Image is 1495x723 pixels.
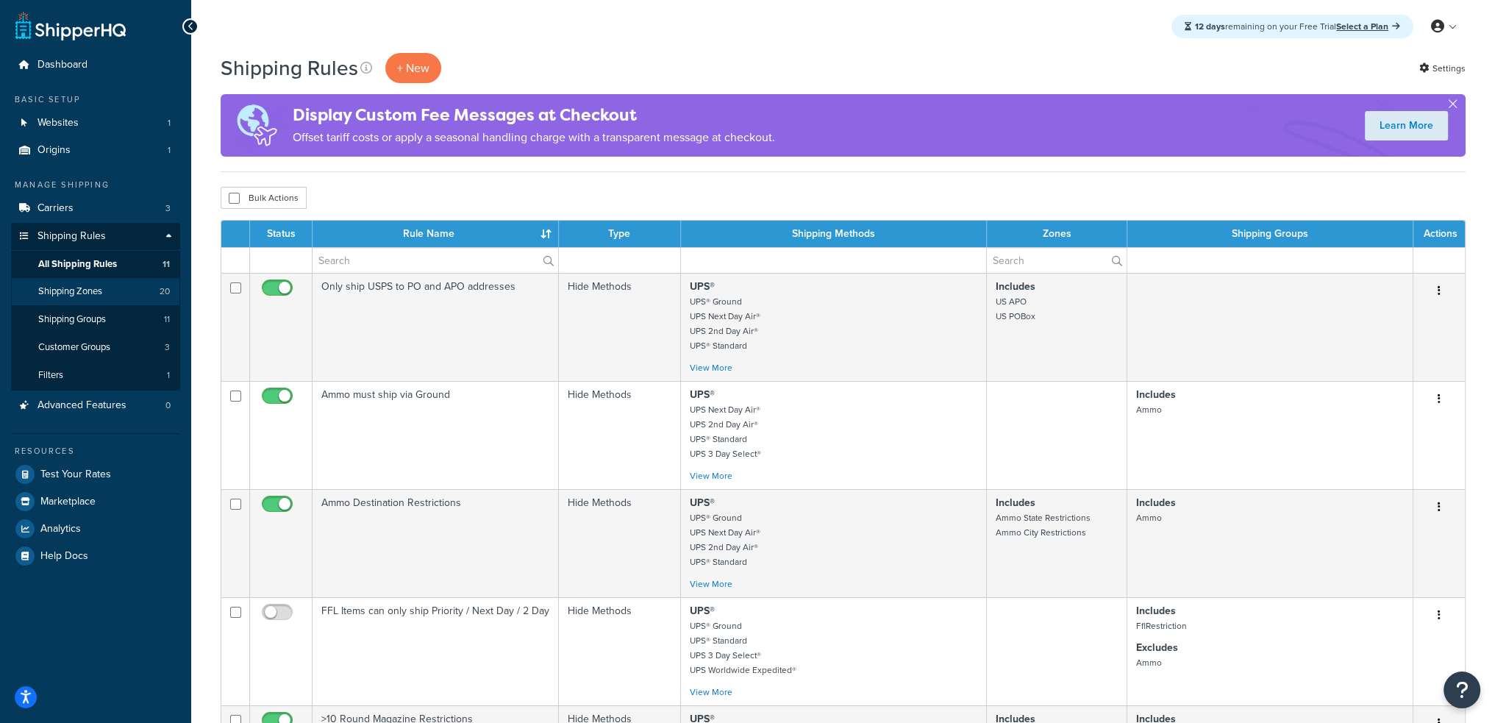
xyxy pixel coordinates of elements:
[1136,403,1162,416] small: Ammo
[559,489,681,597] td: Hide Methods
[1444,672,1480,708] button: Open Resource Center
[996,511,1091,539] small: Ammo State Restrictions Ammo City Restrictions
[11,362,180,389] li: Filters
[38,285,102,298] span: Shipping Zones
[385,53,441,83] p: + New
[250,221,313,247] th: Status
[11,543,180,569] a: Help Docs
[221,187,307,209] button: Bulk Actions
[1136,387,1176,402] strong: Includes
[11,306,180,333] li: Shipping Groups
[165,399,171,412] span: 0
[690,387,715,402] strong: UPS®
[163,258,170,271] span: 11
[11,392,180,419] a: Advanced Features 0
[168,117,171,129] span: 1
[11,137,180,164] a: Origins 1
[38,341,110,354] span: Customer Groups
[11,51,180,79] a: Dashboard
[40,550,88,563] span: Help Docs
[313,248,558,273] input: Search
[681,221,987,247] th: Shipping Methods
[690,361,732,374] a: View More
[996,295,1035,323] small: US APO US POBox
[11,223,180,250] a: Shipping Rules
[38,202,74,215] span: Carriers
[690,511,760,569] small: UPS® Ground UPS Next Day Air® UPS 2nd Day Air® UPS® Standard
[690,295,760,352] small: UPS® Ground UPS Next Day Air® UPS 2nd Day Air® UPS® Standard
[1127,221,1413,247] th: Shipping Groups
[11,306,180,333] a: Shipping Groups 11
[11,334,180,361] li: Customer Groups
[11,251,180,278] li: All Shipping Rules
[165,202,171,215] span: 3
[1365,111,1448,140] a: Learn More
[164,313,170,326] span: 11
[1136,603,1176,619] strong: Includes
[160,285,170,298] span: 20
[313,381,559,489] td: Ammo must ship via Ground
[1136,656,1162,669] small: Ammo
[559,273,681,381] td: Hide Methods
[38,258,117,271] span: All Shipping Rules
[11,516,180,542] a: Analytics
[559,221,681,247] th: Type
[15,11,126,40] a: ShipperHQ Home
[690,495,715,510] strong: UPS®
[1136,640,1178,655] strong: Excludes
[11,195,180,222] a: Carriers 3
[221,54,358,82] h1: Shipping Rules
[1171,15,1413,38] div: remaining on your Free Trial
[1336,20,1400,33] a: Select a Plan
[168,144,171,157] span: 1
[221,94,293,157] img: duties-banner-06bc72dcb5fe05cb3f9472aba00be2ae8eb53ab6f0d8bb03d382ba314ac3c341.png
[1413,221,1465,247] th: Actions
[38,59,88,71] span: Dashboard
[38,369,63,382] span: Filters
[996,279,1035,294] strong: Includes
[559,597,681,705] td: Hide Methods
[38,117,79,129] span: Websites
[11,110,180,137] a: Websites 1
[40,496,96,508] span: Marketplace
[313,273,559,381] td: Only ship USPS to PO and APO addresses
[690,685,732,699] a: View More
[293,103,775,127] h4: Display Custom Fee Messages at Checkout
[313,221,559,247] th: Rule Name : activate to sort column ascending
[11,93,180,106] div: Basic Setup
[167,369,170,382] span: 1
[11,223,180,391] li: Shipping Rules
[11,137,180,164] li: Origins
[559,381,681,489] td: Hide Methods
[11,251,180,278] a: All Shipping Rules 11
[38,313,106,326] span: Shipping Groups
[11,445,180,457] div: Resources
[1419,58,1466,79] a: Settings
[11,278,180,305] a: Shipping Zones 20
[987,221,1127,247] th: Zones
[11,488,180,515] a: Marketplace
[165,341,170,354] span: 3
[11,195,180,222] li: Carriers
[1136,511,1162,524] small: Ammo
[40,469,111,481] span: Test Your Rates
[11,179,180,191] div: Manage Shipping
[40,523,81,535] span: Analytics
[690,403,761,460] small: UPS Next Day Air® UPS 2nd Day Air® UPS® Standard UPS 3 Day Select®
[11,461,180,488] a: Test Your Rates
[313,597,559,705] td: FFL Items can only ship Priority / Next Day / 2 Day
[690,577,732,591] a: View More
[690,619,796,677] small: UPS® Ground UPS® Standard UPS 3 Day Select® UPS Worldwide Expedited®
[38,399,126,412] span: Advanced Features
[1136,619,1187,633] small: FflRestriction
[11,110,180,137] li: Websites
[293,127,775,148] p: Offset tariff costs or apply a seasonal handling charge with a transparent message at checkout.
[11,334,180,361] a: Customer Groups 3
[690,469,732,482] a: View More
[11,362,180,389] a: Filters 1
[11,278,180,305] li: Shipping Zones
[1136,495,1176,510] strong: Includes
